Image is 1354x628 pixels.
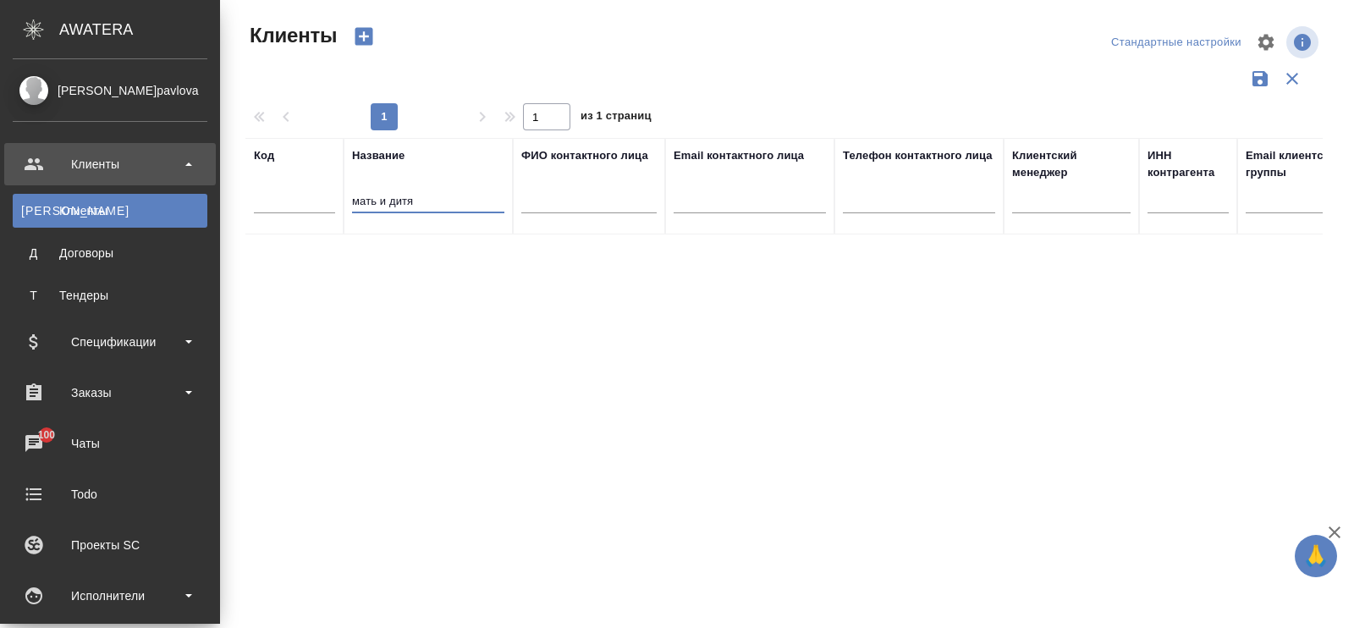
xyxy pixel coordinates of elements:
[13,236,207,270] a: ДДоговоры
[1246,22,1286,63] span: Настроить таблицу
[1276,63,1308,95] button: Сбросить фильтры
[13,81,207,100] div: [PERSON_NAME]pavlova
[13,431,207,456] div: Чаты
[13,329,207,355] div: Спецификации
[13,278,207,312] a: ТТендеры
[28,427,66,443] span: 100
[254,147,274,164] div: Код
[59,13,220,47] div: AWATERA
[13,151,207,177] div: Клиенты
[245,22,337,49] span: Клиенты
[1107,30,1246,56] div: split button
[4,524,216,566] a: Проекты SC
[13,482,207,507] div: Todo
[21,287,199,304] div: Тендеры
[581,106,652,130] span: из 1 страниц
[21,245,199,262] div: Договоры
[1286,26,1322,58] span: Посмотреть информацию
[13,583,207,609] div: Исполнители
[843,147,993,164] div: Телефон контактного лица
[4,422,216,465] a: 100Чаты
[13,380,207,405] div: Заказы
[13,194,207,228] a: [PERSON_NAME]Клиенты
[1148,147,1229,181] div: ИНН контрагента
[1295,535,1337,577] button: 🙏
[21,202,199,219] div: Клиенты
[1012,147,1131,181] div: Клиентский менеджер
[1302,538,1330,574] span: 🙏
[1244,63,1276,95] button: Сохранить фильтры
[521,147,648,164] div: ФИО контактного лица
[344,22,384,51] button: Создать
[674,147,804,164] div: Email контактного лица
[13,532,207,558] div: Проекты SC
[352,147,405,164] div: Название
[4,473,216,515] a: Todo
